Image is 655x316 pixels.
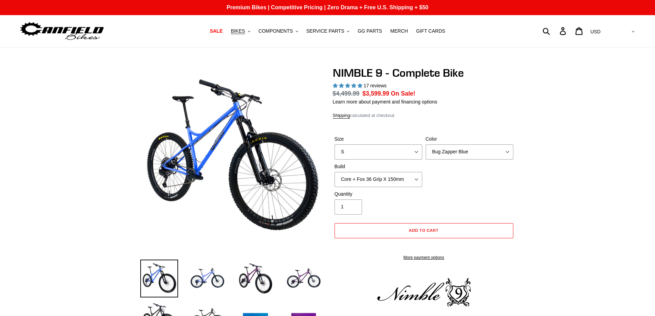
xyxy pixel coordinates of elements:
[237,260,274,297] img: Load image into Gallery viewer, NIMBLE 9 - Complete Bike
[285,260,323,297] img: Load image into Gallery viewer, NIMBLE 9 - Complete Bike
[333,66,515,79] h1: NIMBLE 9 - Complete Bike
[333,99,437,105] a: Learn more about payment and financing options
[335,135,422,143] label: Size
[333,112,515,119] div: calculated at checkout.
[206,26,226,36] a: SALE
[140,260,178,297] img: Load image into Gallery viewer, NIMBLE 9 - Complete Bike
[358,28,382,34] span: GG PARTS
[188,260,226,297] img: Load image into Gallery viewer, NIMBLE 9 - Complete Bike
[306,28,344,34] span: SERVICE PARTS
[387,26,411,36] a: MERCH
[546,23,564,39] input: Search
[335,190,422,198] label: Quantity
[255,26,302,36] button: COMPONENTS
[259,28,293,34] span: COMPONENTS
[335,254,513,261] a: More payment options
[19,20,105,42] img: Canfield Bikes
[333,90,360,97] s: $4,499.99
[426,135,513,143] label: Color
[303,26,353,36] button: SERVICE PARTS
[362,90,389,97] span: $3,599.99
[210,28,222,34] span: SALE
[354,26,385,36] a: GG PARTS
[335,163,422,170] label: Build
[231,28,245,34] span: BIKES
[409,228,439,233] span: Add to cart
[416,28,445,34] span: GIFT CARDS
[333,83,364,88] span: 4.88 stars
[363,83,386,88] span: 17 reviews
[333,113,350,119] a: Shipping
[335,223,513,238] button: Add to cart
[227,26,253,36] button: BIKES
[391,89,415,98] span: On Sale!
[390,28,408,34] span: MERCH
[413,26,449,36] a: GIFT CARDS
